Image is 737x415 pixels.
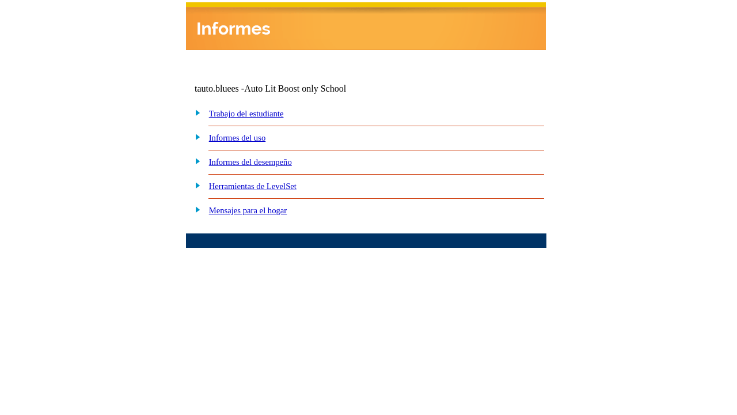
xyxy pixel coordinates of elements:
a: Informes del desempeño [209,157,292,167]
img: header [186,2,546,50]
nobr: Auto Lit Boost only School [244,84,346,93]
a: Herramientas de LevelSet [209,182,297,191]
img: plus.gif [189,156,201,166]
a: Mensajes para el hogar [209,206,287,215]
td: tauto.bluees - [195,84,407,94]
a: Informes del uso [209,133,266,142]
img: plus.gif [189,180,201,190]
img: plus.gif [189,204,201,214]
img: plus.gif [189,107,201,118]
img: plus.gif [189,131,201,142]
a: Trabajo del estudiante [209,109,284,118]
